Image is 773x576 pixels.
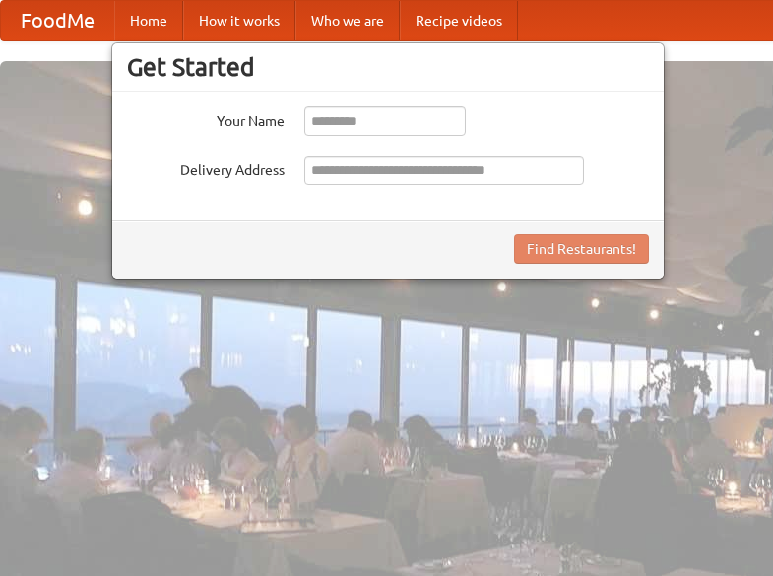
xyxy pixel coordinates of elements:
[1,1,114,40] a: FoodMe
[127,156,285,180] label: Delivery Address
[295,1,400,40] a: Who we are
[514,234,649,264] button: Find Restaurants!
[127,52,649,82] h3: Get Started
[183,1,295,40] a: How it works
[114,1,183,40] a: Home
[127,106,285,131] label: Your Name
[400,1,518,40] a: Recipe videos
